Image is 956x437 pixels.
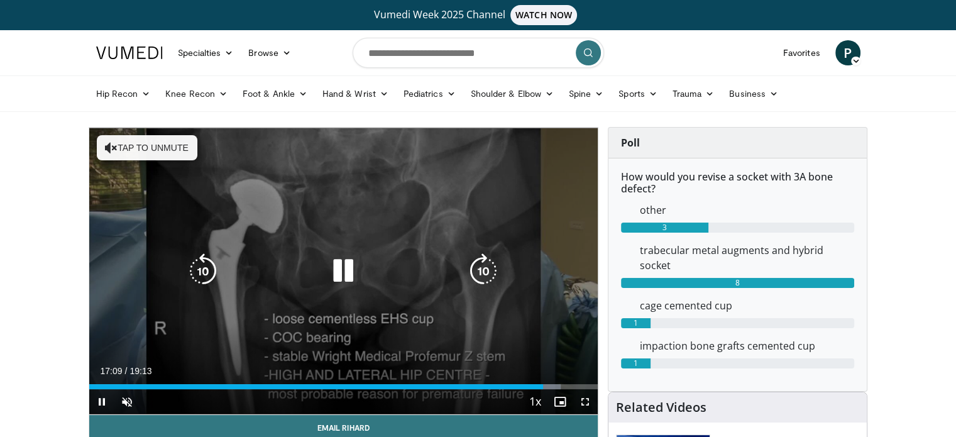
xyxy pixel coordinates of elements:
a: Hip Recon [89,81,158,106]
dd: impaction bone grafts cemented cup [630,338,864,353]
button: Enable picture-in-picture mode [547,389,573,414]
a: Spine [561,81,611,106]
span: WATCH NOW [510,5,577,25]
span: 17:09 [101,366,123,376]
button: Unmute [114,389,140,414]
button: Playback Rate [522,389,547,414]
div: Progress Bar [89,384,598,389]
button: Pause [89,389,114,414]
div: 1 [621,358,650,368]
a: Business [722,81,786,106]
video-js: Video Player [89,128,598,415]
div: 8 [621,278,854,288]
a: P [835,40,860,65]
div: 3 [621,223,708,233]
span: 19:13 [129,366,151,376]
h6: How would you revise a socket with 3A bone defect? [621,171,854,195]
a: Trauma [665,81,722,106]
a: Sports [611,81,665,106]
h4: Related Videos [616,400,706,415]
a: Vumedi Week 2025 ChannelWATCH NOW [98,5,859,25]
a: Browse [241,40,299,65]
dd: cage cemented cup [630,298,864,313]
dd: trabecular metal augments and hybrid socket [630,243,864,273]
button: Fullscreen [573,389,598,414]
img: VuMedi Logo [96,47,163,59]
a: Knee Recon [158,81,235,106]
a: Pediatrics [396,81,463,106]
div: 1 [621,318,650,328]
a: Hand & Wrist [315,81,396,106]
input: Search topics, interventions [353,38,604,68]
a: Specialties [170,40,241,65]
a: Foot & Ankle [235,81,315,106]
strong: Poll [621,136,640,150]
dd: other [630,202,864,218]
a: Shoulder & Elbow [463,81,561,106]
a: Favorites [776,40,828,65]
button: Tap to unmute [97,135,197,160]
span: / [125,366,128,376]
